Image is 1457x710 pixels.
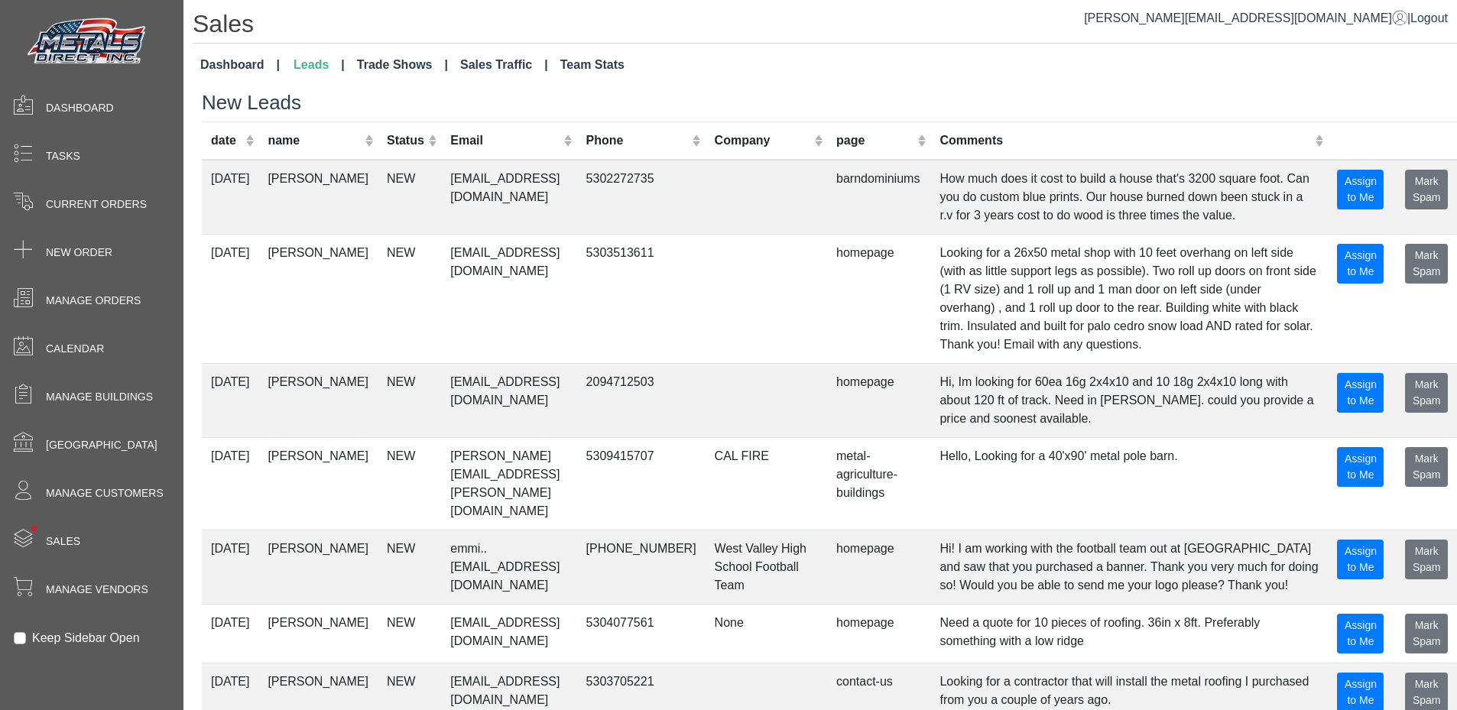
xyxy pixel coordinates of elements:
a: [PERSON_NAME][EMAIL_ADDRESS][DOMAIN_NAME] [1084,11,1407,24]
div: Status [387,131,424,150]
td: [EMAIL_ADDRESS][DOMAIN_NAME] [441,604,576,663]
span: Current Orders [46,196,147,212]
td: homepage [827,234,930,363]
td: NEW [378,530,441,604]
div: Phone [586,131,689,150]
td: 5303513611 [577,234,706,363]
span: Calendar [46,341,104,357]
a: Trade Shows [351,50,454,80]
button: Assign to Me [1337,373,1384,413]
span: Assign to Me [1345,452,1377,481]
div: Comments [939,131,1311,150]
td: [DATE] [202,604,258,663]
span: • [15,504,54,553]
td: [DATE] [202,437,258,530]
td: None [706,604,827,663]
button: Mark Spam [1405,170,1448,209]
td: [PERSON_NAME] [258,234,378,363]
span: Mark Spam [1413,378,1441,407]
td: [EMAIL_ADDRESS][DOMAIN_NAME] [441,234,576,363]
span: Manage Customers [46,485,164,501]
td: NEW [378,437,441,530]
td: [PERSON_NAME] [258,604,378,663]
td: CAL FIRE [706,437,827,530]
td: [PERSON_NAME] [258,530,378,604]
td: emmi..[EMAIL_ADDRESS][DOMAIN_NAME] [441,530,576,604]
span: Manage Buildings [46,389,153,405]
span: New Order [46,245,112,261]
span: Sales [46,533,80,550]
td: [DATE] [202,234,258,363]
td: [PERSON_NAME][EMAIL_ADDRESS][PERSON_NAME][DOMAIN_NAME] [441,437,576,530]
td: NEW [378,160,441,235]
a: Dashboard [194,50,286,80]
a: Team Stats [554,50,631,80]
button: Assign to Me [1337,447,1384,487]
span: Assign to Me [1345,678,1377,706]
span: [GEOGRAPHIC_DATA] [46,437,157,453]
td: [DATE] [202,363,258,437]
span: Assign to Me [1345,545,1377,573]
a: Sales Traffic [454,50,554,80]
td: Hi, Im looking for 60ea 16g 2x4x10 and 10 18g 2x4x10 long with about 120 ft of track. Need in [PE... [930,363,1328,437]
div: page [836,131,913,150]
td: [EMAIL_ADDRESS][DOMAIN_NAME] [441,160,576,235]
td: West Valley High School Football Team [706,530,827,604]
button: Mark Spam [1405,614,1448,653]
td: metal-agriculture-buildings [827,437,930,530]
button: Mark Spam [1405,244,1448,284]
span: Mark Spam [1413,452,1441,481]
td: NEW [378,363,441,437]
span: Manage Orders [46,293,141,309]
td: [PERSON_NAME] [258,160,378,235]
button: Assign to Me [1337,244,1384,284]
span: Tasks [46,148,80,164]
td: Need a quote for 10 pieces of roofing. 36in x 8ft. Preferably something with a low ridge [930,604,1328,663]
span: Assign to Me [1345,175,1377,203]
button: Assign to Me [1337,170,1384,209]
td: homepage [827,530,930,604]
td: NEW [378,234,441,363]
button: Mark Spam [1405,447,1448,487]
div: date [211,131,242,150]
span: Manage Vendors [46,582,148,598]
td: 5304077561 [577,604,706,663]
span: Mark Spam [1413,545,1441,573]
td: NEW [378,604,441,663]
button: Assign to Me [1337,614,1384,653]
h3: New Leads [202,91,1457,115]
div: | [1084,9,1448,28]
td: barndominiums [827,160,930,235]
span: Assign to Me [1345,249,1377,277]
div: name [268,131,360,150]
span: Mark Spam [1413,678,1441,706]
td: homepage [827,604,930,663]
button: Mark Spam [1405,540,1448,579]
button: Assign to Me [1337,540,1384,579]
h1: Sales [193,9,1457,44]
div: Email [450,131,560,150]
td: Hi! I am working with the football team out at [GEOGRAPHIC_DATA] and saw that you purchased a ban... [930,530,1328,604]
td: [DATE] [202,530,258,604]
div: Company [715,131,810,150]
td: 2094712503 [577,363,706,437]
td: [PERSON_NAME] [258,437,378,530]
button: Mark Spam [1405,373,1448,413]
td: homepage [827,363,930,437]
td: [DATE] [202,160,258,235]
label: Keep Sidebar Open [32,629,140,647]
td: [PERSON_NAME] [258,363,378,437]
td: [PHONE_NUMBER] [577,530,706,604]
img: Metals Direct Inc Logo [23,14,153,70]
span: Mark Spam [1413,249,1441,277]
td: 5309415707 [577,437,706,530]
td: 5302272735 [577,160,706,235]
th: Mark Spam [1396,122,1457,160]
span: Mark Spam [1413,175,1441,203]
span: Dashboard [46,100,114,116]
td: [EMAIL_ADDRESS][DOMAIN_NAME] [441,363,576,437]
td: Hello, Looking for a 40'x90' metal pole barn. [930,437,1328,530]
th: Assign To Current User [1328,122,1396,160]
span: Mark Spam [1413,619,1441,647]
